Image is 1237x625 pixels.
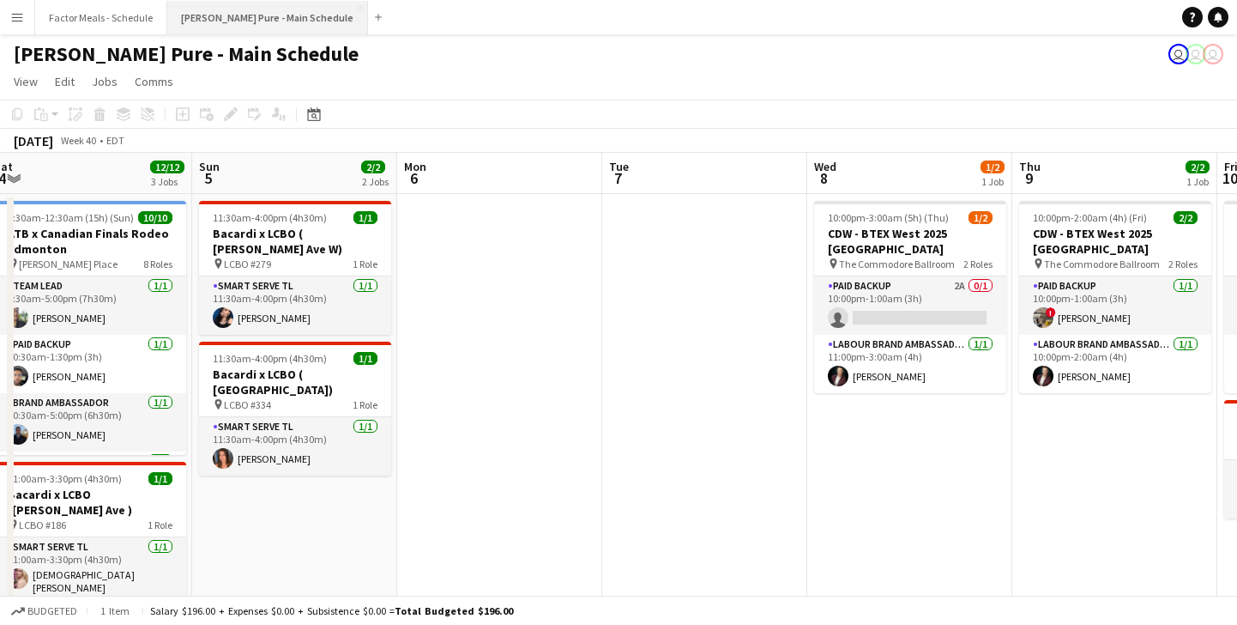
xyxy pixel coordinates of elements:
app-card-role: Labour Brand Ambassadors1/110:00pm-2:00am (4h)[PERSON_NAME] [1019,335,1211,393]
span: Sun [199,159,220,174]
span: 10:00pm-2:00am (4h) (Fri) [1033,211,1147,224]
h3: CDW - BTEX West 2025 [GEOGRAPHIC_DATA] [814,226,1006,257]
button: [PERSON_NAME] Pure - Main Schedule [167,1,368,34]
h1: [PERSON_NAME] Pure - Main Schedule [14,41,359,67]
a: View [7,70,45,93]
app-job-card: 11:30am-4:00pm (4h30m)1/1Bacardi x LCBO ( [PERSON_NAME] Ave W) LCBO #2791 RoleSmart Serve TL1/111... [199,201,391,335]
span: 7 [606,168,629,188]
span: The Commodore Ballroom [839,258,955,270]
span: 1/2 [981,161,1005,173]
span: 1/1 [353,352,377,365]
span: 11:30am-4:00pm (4h30m) [213,211,327,224]
span: 2 Roles [1168,258,1198,270]
span: 8 [812,168,836,188]
span: Thu [1019,159,1041,174]
a: Jobs [85,70,124,93]
span: Total Budgeted $196.00 [395,604,513,617]
span: LCBO #186 [19,519,66,531]
span: 1/2 [968,211,993,224]
span: 2 Roles [963,258,993,270]
span: [PERSON_NAME] Place [19,258,118,270]
span: 10/10 [138,211,172,224]
span: Edit [55,74,75,89]
span: 6 [401,168,426,188]
span: 1/1 [353,211,377,224]
app-card-role: Paid Backup1/110:00pm-1:00am (3h)![PERSON_NAME] [1019,276,1211,335]
app-card-role: Paid Backup2A0/110:00pm-1:00am (3h) [814,276,1006,335]
span: View [14,74,38,89]
app-card-role: Smart Serve TL1/111:30am-4:00pm (4h30m)[PERSON_NAME] [199,276,391,335]
app-job-card: 10:00pm-3:00am (5h) (Thu)1/2CDW - BTEX West 2025 [GEOGRAPHIC_DATA] The Commodore Ballroom2 RolesP... [814,201,1006,393]
span: 9:30am-12:30am (15h) (Sun) [8,211,134,224]
div: 3 Jobs [151,175,184,188]
app-user-avatar: Tifany Scifo [1203,44,1223,64]
span: 2/2 [1186,161,1210,173]
app-card-role: Smart Serve TL1/111:30am-4:00pm (4h30m)[PERSON_NAME] [199,417,391,476]
h3: Bacardi x LCBO ( [GEOGRAPHIC_DATA]) [199,367,391,397]
app-job-card: 11:30am-4:00pm (4h30m)1/1Bacardi x LCBO ( [GEOGRAPHIC_DATA]) LCBO #3341 RoleSmart Serve TL1/111:3... [199,342,391,476]
span: 1 item [94,604,136,617]
span: 2/2 [361,161,385,173]
span: Budgeted [27,605,77,617]
span: 8 Roles [143,258,172,270]
span: 2/2 [1174,211,1198,224]
app-card-role: Labour Brand Ambassadors1/111:00pm-3:00am (4h)[PERSON_NAME] [814,335,1006,393]
span: LCBO #279 [224,258,271,270]
span: 11:30am-4:00pm (4h30m) [213,352,327,365]
h3: Bacardi x LCBO ( [PERSON_NAME] Ave W) [199,226,391,257]
span: The Commodore Ballroom [1044,258,1160,270]
span: 1 Role [353,258,377,270]
a: Comms [128,70,180,93]
div: [DATE] [14,132,53,149]
span: Comms [135,74,173,89]
span: 10:00pm-3:00am (5h) (Thu) [828,211,949,224]
button: Budgeted [9,602,80,621]
span: 11:00am-3:30pm (4h30m) [8,472,122,485]
span: 1 Role [148,519,172,531]
button: Factor Meals - Schedule [35,1,167,34]
app-job-card: 10:00pm-2:00am (4h) (Fri)2/2CDW - BTEX West 2025 [GEOGRAPHIC_DATA] The Commodore Ballroom2 RolesP... [1019,201,1211,393]
div: 1 Job [1186,175,1209,188]
span: 12/12 [150,161,184,173]
div: 2 Jobs [362,175,389,188]
h3: CDW - BTEX West 2025 [GEOGRAPHIC_DATA] [1019,226,1211,257]
a: Edit [48,70,81,93]
div: Salary $196.00 + Expenses $0.00 + Subsistence $0.00 = [150,604,513,617]
span: Mon [404,159,426,174]
div: 1 Job [981,175,1004,188]
app-user-avatar: Tifany Scifo [1168,44,1189,64]
span: 5 [196,168,220,188]
span: Wed [814,159,836,174]
span: LCBO #334 [224,398,271,411]
span: ! [1046,307,1056,318]
span: 1/1 [148,472,172,485]
app-user-avatar: Tifany Scifo [1186,44,1206,64]
span: Tue [609,159,629,174]
span: Week 40 [57,134,100,147]
div: EDT [106,134,124,147]
span: 9 [1017,168,1041,188]
span: Jobs [92,74,118,89]
span: 1 Role [353,398,377,411]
